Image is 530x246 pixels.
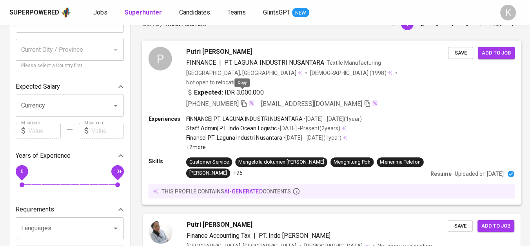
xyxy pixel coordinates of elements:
input: Value [91,123,124,138]
span: AI-generated [224,188,262,194]
span: | [254,231,256,241]
div: Superpowered [9,8,59,17]
span: [PHONE_NUMBER] [186,100,239,107]
img: app logo [61,7,71,18]
div: Mengelola dokumen [PERSON_NAME] [238,159,324,166]
button: Save [448,220,473,232]
button: Add to job [477,220,514,232]
div: (1998) [310,69,392,77]
p: • [DATE] - [DATE] ( 1 year ) [282,134,341,142]
div: P [149,47,172,70]
p: Experiences [149,115,186,122]
span: [EMAIL_ADDRESS][DOMAIN_NAME] [261,100,362,107]
span: Jobs [93,9,107,16]
p: Resume [430,170,452,178]
p: Uploaded on [DATE] [455,170,504,178]
button: Open [110,223,121,234]
span: 10+ [113,169,122,174]
p: • [DATE] - [DATE] ( 1 year ) [303,115,362,122]
p: this profile contains contents [162,187,291,195]
p: +2 more ... [186,143,362,151]
button: Save [448,47,473,59]
span: Textile Manufacturing [327,59,381,66]
p: FINNANCE | PT. LAGUNA INDUSTRI NUSANTARA [186,115,303,122]
div: Requirements [16,202,124,217]
span: PT. Indo [PERSON_NAME] [259,232,330,239]
div: Customer Service [189,159,229,166]
span: Add to job [482,48,511,57]
span: NEW [292,9,309,17]
input: Value [28,123,61,138]
span: Finance Accounting Tax [187,232,250,239]
b: Superhunter [125,9,162,16]
span: Putri [PERSON_NAME] [187,220,252,230]
p: Not open to relocation [186,78,241,86]
b: Expected: [194,87,223,97]
span: Save [452,48,469,57]
span: 0 [20,169,23,174]
div: [GEOGRAPHIC_DATA], [GEOGRAPHIC_DATA] [186,69,302,77]
img: magic_wand.svg [248,100,254,106]
div: Years of Experience [16,148,124,164]
span: GlintsGPT [263,9,290,16]
button: Open [110,100,121,111]
a: Teams [227,8,247,18]
span: Teams [227,9,246,16]
p: • [DATE] - Present ( 2 years ) [277,124,340,132]
p: Expected Salary [16,82,60,91]
img: magic_wand.svg [372,100,378,106]
span: FINNANCE [186,58,216,66]
p: Please select a Country first [21,62,118,70]
span: PT. LAGUNA INDUSTRI NUSANTARA [224,58,324,66]
span: Save [452,222,469,231]
span: Putri [PERSON_NAME] [186,47,252,56]
div: [PERSON_NAME] [189,169,227,177]
span: [DEMOGRAPHIC_DATA] [310,69,370,77]
span: | [219,58,221,67]
a: Superhunter [125,8,163,18]
span: Add to job [481,222,510,231]
img: 39292652-cfc7-4eb6-a54d-9ab215b233aa.jpg [149,220,172,244]
button: Add to job [478,47,515,59]
a: GlintsGPT NEW [263,8,309,18]
div: Expected Salary [16,79,124,95]
p: +25 [233,169,243,177]
p: Finance | PT. Laguna Industri Nusantara [186,134,282,142]
div: Menghitung Pph [334,159,370,166]
p: Years of Experience [16,151,71,160]
div: K [500,5,516,20]
p: Requirements [16,205,54,214]
a: PPutri [PERSON_NAME]FINNANCE|PT. LAGUNA INDUSTRI NUSANTARATextile Manufacturing[GEOGRAPHIC_DATA],... [143,41,521,204]
a: Candidates [179,8,212,18]
a: Jobs [93,8,109,18]
p: Skills [149,157,186,165]
a: Superpoweredapp logo [9,7,71,18]
div: Menerima Telefon [380,159,420,166]
div: IDR 3.000.000 [186,87,264,97]
span: Candidates [179,9,210,16]
p: Staff Admin | PT. Indo Ocean Logistic [186,124,277,132]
